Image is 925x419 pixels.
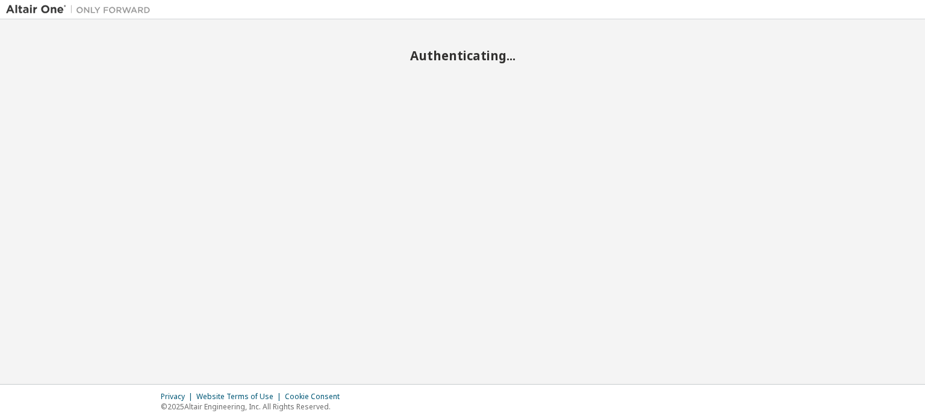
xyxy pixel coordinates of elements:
[285,392,347,402] div: Cookie Consent
[161,392,196,402] div: Privacy
[6,4,157,16] img: Altair One
[161,402,347,412] p: © 2025 Altair Engineering, Inc. All Rights Reserved.
[196,392,285,402] div: Website Terms of Use
[6,48,919,63] h2: Authenticating...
